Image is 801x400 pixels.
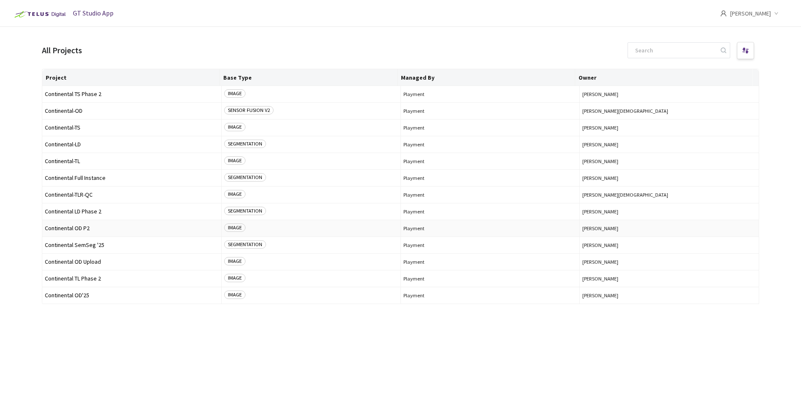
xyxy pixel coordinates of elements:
span: Playment [403,158,577,164]
span: user [720,10,727,17]
span: Playment [403,175,577,181]
span: Playment [403,91,577,97]
button: [PERSON_NAME] [582,292,756,299]
button: [PERSON_NAME] [582,158,756,164]
span: Continental TL Phase 2 [45,275,219,282]
span: IMAGE [224,257,245,265]
span: Continental OD P2 [45,225,219,231]
span: Playment [403,259,577,265]
button: [PERSON_NAME] [582,242,756,248]
span: Continental Full Instance [45,175,219,181]
th: Managed By [398,69,575,86]
span: Continental-TLR-QC [45,192,219,198]
th: Base Type [220,69,398,86]
span: Continental-TL [45,158,219,164]
span: Playment [403,208,577,215]
span: IMAGE [224,156,245,165]
span: Playment [403,108,577,114]
span: Continental SemSeg '25 [45,242,219,248]
button: [PERSON_NAME] [582,175,756,181]
span: SEGMENTATION [224,173,266,182]
button: [PERSON_NAME] [582,141,756,148]
button: [PERSON_NAME][DEMOGRAPHIC_DATA] [582,192,756,198]
span: Playment [403,275,577,282]
span: Playment [403,292,577,299]
button: [PERSON_NAME] [582,208,756,215]
div: All Projects [42,44,82,57]
span: IMAGE [224,190,245,198]
span: SEGMENTATION [224,207,266,215]
th: Owner [575,69,753,86]
span: Playment [403,125,577,131]
span: IMAGE [224,89,245,98]
th: Project [42,69,220,86]
button: [PERSON_NAME] [582,259,756,265]
span: Playment [403,192,577,198]
span: Continental OD Upload [45,259,219,265]
img: Telus [10,8,68,21]
button: [PERSON_NAME] [582,225,756,231]
span: SEGMENTATION [224,140,266,148]
span: down [774,11,778,16]
span: Continental TS Phase 2 [45,91,219,97]
span: Continental OD'25 [45,292,219,299]
span: Playment [403,225,577,231]
span: Continental-OD [45,108,219,114]
button: [PERSON_NAME] [582,91,756,97]
span: Continental-TS [45,125,219,131]
span: Playment [403,242,577,248]
span: GT Studio App [73,9,114,17]
span: Continental-LD [45,141,219,148]
span: IMAGE [224,223,245,232]
span: Playment [403,141,577,148]
span: IMAGE [224,291,245,299]
button: [PERSON_NAME] [582,275,756,282]
span: IMAGE [224,274,245,282]
span: SEGMENTATION [224,240,266,249]
button: [PERSON_NAME][DEMOGRAPHIC_DATA] [582,108,756,114]
button: [PERSON_NAME] [582,125,756,131]
span: Continental LD Phase 2 [45,208,219,215]
span: IMAGE [224,123,245,131]
input: Search [630,43,719,58]
span: SENSOR FUSION V2 [224,106,274,114]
